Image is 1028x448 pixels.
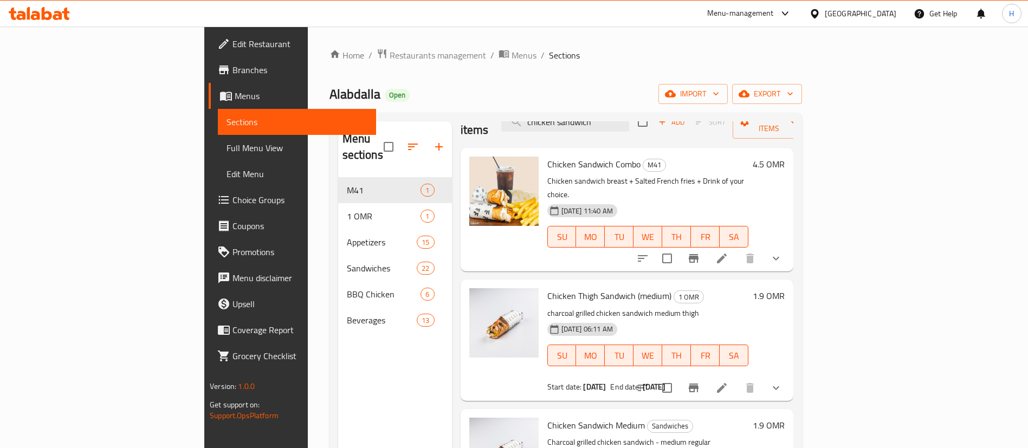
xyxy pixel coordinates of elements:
[658,84,728,104] button: import
[724,348,744,363] span: SA
[695,348,715,363] span: FR
[667,87,719,101] span: import
[218,135,376,161] a: Full Menu View
[630,245,656,271] button: sort-choices
[209,57,376,83] a: Branches
[390,49,486,62] span: Restaurants management
[732,84,802,104] button: export
[426,134,452,160] button: Add section
[227,141,367,154] span: Full Menu View
[417,262,434,275] div: items
[227,115,367,128] span: Sections
[209,213,376,239] a: Coupons
[385,90,410,100] span: Open
[209,317,376,343] a: Coverage Report
[691,226,720,248] button: FR
[825,8,896,20] div: [GEOGRAPHIC_DATA]
[715,252,728,265] a: Edit menu item
[232,297,367,310] span: Upsell
[347,236,417,249] span: Appetizers
[547,226,577,248] button: SU
[210,398,260,412] span: Get support on:
[741,108,797,135] span: Manage items
[490,49,494,62] li: /
[417,314,434,327] div: items
[720,345,748,366] button: SA
[583,380,606,394] b: [DATE]
[763,245,789,271] button: show more
[667,348,687,363] span: TH
[656,247,678,270] span: Select to update
[557,324,617,334] span: [DATE] 06:11 AM
[707,7,774,20] div: Menu-management
[657,116,686,128] span: Add
[421,211,434,222] span: 1
[552,348,572,363] span: SU
[547,380,582,394] span: Start date:
[610,380,641,394] span: End date:
[501,113,629,132] input: search
[753,288,785,303] h6: 1.9 OMR
[741,87,793,101] span: export
[674,291,703,303] span: 1 OMR
[210,408,279,423] a: Support.OpsPlatform
[232,349,367,362] span: Grocery Checklist
[656,376,678,399] span: Select to update
[400,134,426,160] span: Sort sections
[232,63,367,76] span: Branches
[232,323,367,336] span: Coverage Report
[209,31,376,57] a: Edit Restaurant
[209,265,376,291] a: Menu disclaimer
[763,375,789,401] button: show more
[347,288,421,301] div: BBQ Chicken
[691,345,720,366] button: FR
[630,375,656,401] button: sort-choices
[421,289,434,300] span: 6
[329,82,380,106] span: Alabdalla
[209,187,376,213] a: Choice Groups
[576,345,605,366] button: MO
[347,184,421,197] span: M41
[547,174,748,202] p: Chicken sandwich breast + Salted French fries + Drink of your choice.
[580,348,600,363] span: MO
[347,210,421,223] span: 1 OMR
[417,315,434,326] span: 13
[715,381,728,394] a: Edit menu item
[547,417,645,433] span: Chicken Sandwich Medium
[737,375,763,401] button: delete
[552,229,572,245] span: SU
[633,345,662,366] button: WE
[469,157,539,226] img: Chicken Sandwich Combo
[210,379,236,393] span: Version:
[512,49,536,62] span: Menus
[638,348,658,363] span: WE
[643,159,665,171] span: M41
[417,237,434,248] span: 15
[689,114,733,131] span: Select section first
[662,226,691,248] button: TH
[1009,8,1014,20] span: H
[681,245,707,271] button: Branch-specific-item
[377,48,486,62] a: Restaurants management
[557,206,617,216] span: [DATE] 11:40 AM
[347,314,417,327] span: Beverages
[667,229,687,245] span: TH
[218,161,376,187] a: Edit Menu
[377,135,400,158] span: Select all sections
[643,159,666,172] div: M41
[421,185,434,196] span: 1
[469,288,539,358] img: Chicken Thigh Sandwich (medium)
[218,109,376,135] a: Sections
[547,156,641,172] span: Chicken Sandwich Combo
[232,219,367,232] span: Coupons
[417,263,434,274] span: 22
[209,291,376,317] a: Upsell
[753,418,785,433] h6: 1.9 OMR
[238,379,255,393] span: 1.0.0
[662,345,691,366] button: TH
[654,114,689,131] button: Add
[576,226,605,248] button: MO
[338,173,452,337] nav: Menu sections
[347,262,417,275] span: Sandwiches
[338,255,452,281] div: Sandwiches22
